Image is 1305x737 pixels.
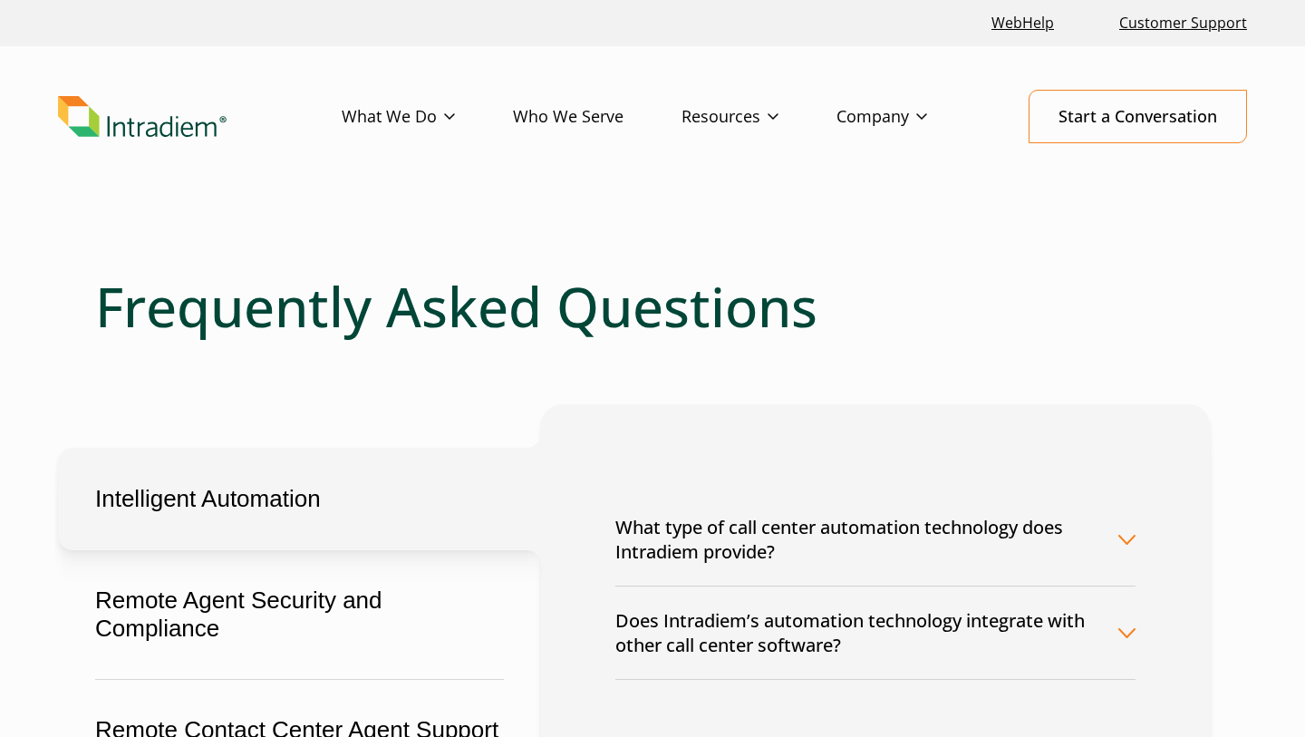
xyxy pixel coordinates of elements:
[513,91,681,143] a: Who We Serve
[615,493,1136,586] button: What type of call center automation technology does Intradiem provide?
[58,549,541,680] button: Remote Agent Security and Compliance
[58,96,342,138] a: Link to homepage of Intradiem
[984,4,1061,43] a: Link opens in a new window
[681,91,836,143] a: Resources
[1029,90,1247,143] a: Start a Conversation
[836,91,985,143] a: Company
[342,91,513,143] a: What We Do
[58,448,541,550] button: Intelligent Automation
[615,587,1136,679] button: Does Intradiem’s automation technology integrate with other call center software?
[58,96,227,138] img: Intradiem
[1112,4,1254,43] a: Customer Support
[95,274,1210,339] h1: Frequently Asked Questions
